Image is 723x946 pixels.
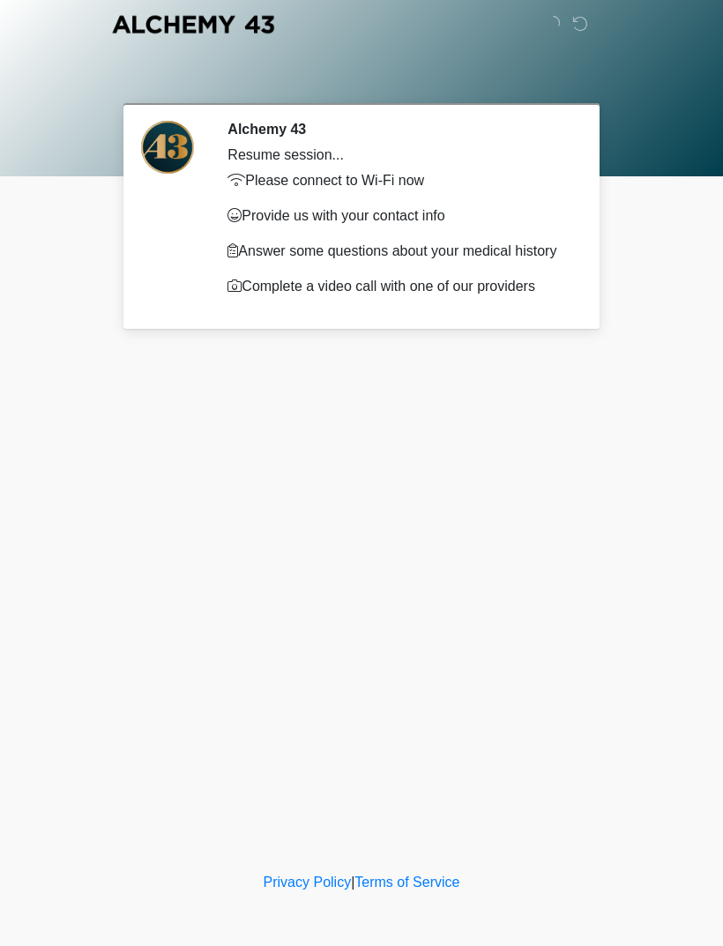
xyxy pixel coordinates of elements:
[264,875,352,890] a: Privacy Policy
[227,205,569,227] p: Provide us with your contact info
[227,145,569,166] div: Resume session...
[227,170,569,191] p: Please connect to Wi-Fi now
[351,875,354,890] a: |
[227,121,569,138] h2: Alchemy 43
[354,875,459,890] a: Terms of Service
[227,276,569,297] p: Complete a video call with one of our providers
[141,121,194,174] img: Agent Avatar
[227,241,569,262] p: Answer some questions about your medical history
[115,63,608,96] h1: ‎ ‎ ‎ ‎
[110,13,276,35] img: Alchemy 43 Logo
